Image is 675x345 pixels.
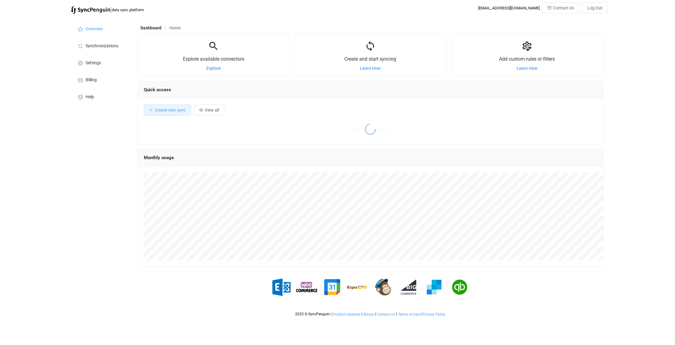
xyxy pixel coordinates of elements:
a: Privacy Policy [422,312,446,317]
button: Contact Us [542,2,579,13]
span: Contact Us [553,5,574,10]
img: woo-commerce.png [296,276,317,298]
span: data sync platform [112,8,144,12]
span: Contact Us [377,312,395,317]
img: quickbooks.png [449,276,470,298]
a: Explore [206,66,221,71]
span: | [110,5,112,14]
a: |data sync platform [71,5,144,14]
span: Overview [86,27,103,32]
span: Product Updates [332,312,360,317]
span: Home [169,25,181,30]
img: espo-crm.png [347,276,368,298]
span: Log Out [587,5,602,10]
span: Billing [86,78,97,82]
span: Monthly usage [144,155,174,160]
span: 2025 © SyncPenguin [295,312,330,316]
span: Explore available connectors [183,56,244,62]
a: Learn How [517,66,537,71]
a: Overview [71,20,131,37]
a: Settings [71,54,131,71]
span: | [331,312,332,316]
span: Dashboard [140,25,161,30]
span: | [375,312,376,316]
img: exchange.png [271,276,292,298]
span: Help [86,95,94,99]
span: Create new sync [155,108,186,112]
span: View all [205,108,219,112]
img: syncpenguin.svg [71,6,110,14]
img: mailchimp.png [373,276,394,298]
span: Add custom rules or filters [499,56,555,62]
img: big-commerce.png [398,276,419,298]
img: sendgrid.png [424,276,445,298]
a: Synchronizations [71,37,131,54]
button: Log Out [582,2,608,13]
a: Help [71,88,131,105]
a: Billing [71,71,131,88]
div: Breadcrumb [140,26,181,30]
a: Product Updates [332,312,360,317]
span: Settings [86,61,101,65]
span: | [420,312,421,316]
span: | [396,312,397,316]
button: View all [194,105,224,116]
span: Synchronizations [86,44,118,49]
span: Privacy Policy [422,312,445,317]
a: Status [363,312,374,317]
img: google.png [322,276,343,298]
span: Quick access [144,87,171,92]
span: Create and start syncing [344,56,396,62]
a: Learn How [360,66,380,71]
div: [EMAIL_ADDRESS][DOMAIN_NAME] [478,6,540,10]
a: Terms of Use [398,312,420,317]
a: Contact Us [376,312,395,317]
button: Create new sync [144,105,191,116]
